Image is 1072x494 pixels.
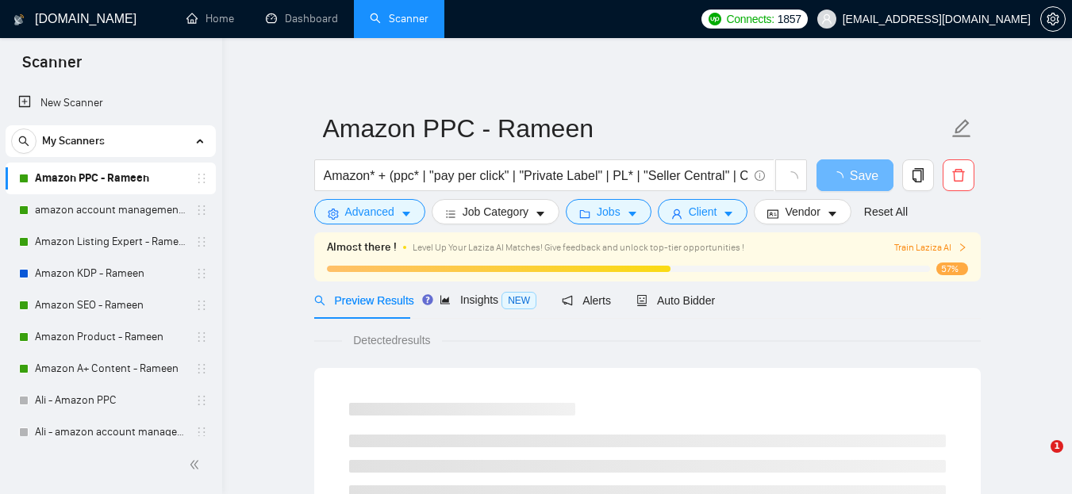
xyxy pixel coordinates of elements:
[12,136,36,147] span: search
[35,321,186,353] a: Amazon Product - Rameen
[535,208,546,220] span: caret-down
[195,204,208,216] span: holder
[597,203,621,220] span: Jobs
[195,362,208,375] span: holder
[784,171,798,186] span: loading
[195,331,208,343] span: holder
[195,236,208,248] span: holder
[903,168,933,182] span: copy
[327,239,397,256] span: Almost there !
[18,87,203,119] a: New Scanner
[778,10,801,28] span: 1857
[658,199,748,224] button: userClientcaret-down
[35,385,186,416] a: Ali - Amazon PPC
[323,109,948,148] input: Scanner name...
[1041,13,1065,25] span: setting
[566,199,651,224] button: folderJobscaret-down
[42,125,105,157] span: My Scanners
[324,166,747,186] input: Search Freelance Jobs...
[579,208,590,220] span: folder
[35,226,186,258] a: Amazon Listing Expert - Rameen
[35,416,186,448] a: Ali - amazon account management
[754,199,851,224] button: idcardVendorcaret-down
[943,168,974,182] span: delete
[723,208,734,220] span: caret-down
[827,208,838,220] span: caret-down
[709,13,721,25] img: upwork-logo.png
[671,208,682,220] span: user
[785,203,820,220] span: Vendor
[11,128,37,154] button: search
[186,12,234,25] a: homeHome
[6,87,216,119] li: New Scanner
[421,293,435,307] div: Tooltip anchor
[936,262,968,275] span: 57%
[726,10,774,28] span: Connects:
[894,240,967,255] button: Train Laziza AI
[345,203,394,220] span: Advanced
[445,208,456,220] span: bars
[943,159,974,191] button: delete
[195,299,208,312] span: holder
[195,172,208,185] span: holder
[13,7,25,33] img: logo
[195,426,208,438] span: holder
[35,289,186,321] a: Amazon SEO - Rameen
[432,199,559,224] button: barsJob Categorycaret-down
[413,242,744,253] span: Level Up Your Laziza AI Matches! Give feedback and unlock top-tier opportunities !
[328,208,339,220] span: setting
[314,199,425,224] button: settingAdvancedcaret-down
[755,170,765,181] span: info-circle
[627,208,638,220] span: caret-down
[636,295,647,306] span: robot
[816,159,893,191] button: Save
[951,118,972,139] span: edit
[821,13,832,25] span: user
[10,51,94,84] span: Scanner
[636,294,715,307] span: Auto Bidder
[1051,440,1063,453] span: 1
[562,294,611,307] span: Alerts
[342,331,441,349] span: Detected results
[401,208,412,220] span: caret-down
[958,243,967,252] span: right
[440,293,536,306] span: Insights
[850,166,878,186] span: Save
[767,208,778,220] span: idcard
[189,457,205,473] span: double-left
[562,295,573,306] span: notification
[831,171,850,184] span: loading
[864,203,908,220] a: Reset All
[689,203,717,220] span: Client
[1040,13,1066,25] a: setting
[463,203,528,220] span: Job Category
[1018,440,1056,478] iframe: Intercom live chat
[902,159,934,191] button: copy
[266,12,338,25] a: dashboardDashboard
[370,12,428,25] a: searchScanner
[195,394,208,407] span: holder
[1040,6,1066,32] button: setting
[314,295,325,306] span: search
[35,194,186,226] a: amazon account management - Rameen
[501,292,536,309] span: NEW
[195,267,208,280] span: holder
[35,258,186,289] a: Amazon KDP - Rameen
[35,353,186,385] a: Amazon A+ Content - Rameen
[314,294,414,307] span: Preview Results
[35,163,186,194] a: Amazon PPC - Rameen
[440,294,451,305] span: area-chart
